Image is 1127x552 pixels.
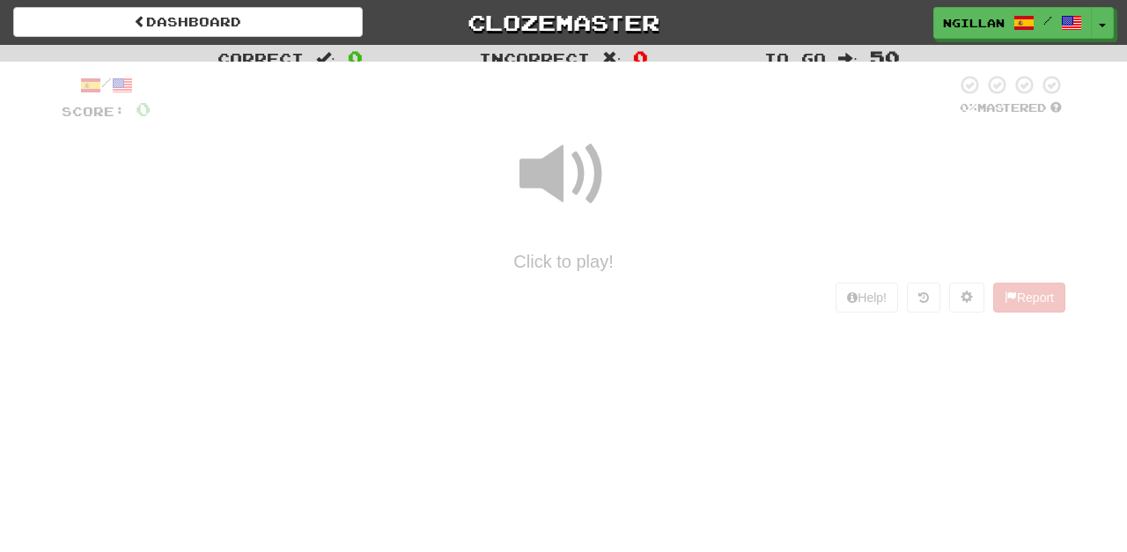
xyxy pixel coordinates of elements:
div: Click to play! [62,249,1065,275]
span: 0 [348,47,363,68]
span: NGillan [943,15,1005,31]
span: To go [764,49,826,67]
a: Clozemaster [389,7,739,38]
button: Report [993,283,1065,313]
span: Incorrect [479,49,590,67]
span: 0 [633,47,648,68]
span: 0 [136,98,151,120]
span: / [1043,14,1052,26]
span: 50 [870,47,900,68]
button: Help! [836,283,898,313]
span: : [602,51,622,66]
span: 0 % [960,100,977,114]
div: / [62,74,151,96]
button: Round history (alt+y) [907,283,940,313]
span: Score: [62,104,125,119]
a: NGillan / [933,7,1092,39]
a: Dashboard [13,7,363,37]
span: : [838,51,858,66]
span: Correct [217,49,304,67]
span: : [316,51,335,66]
div: Mastered [956,100,1065,116]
